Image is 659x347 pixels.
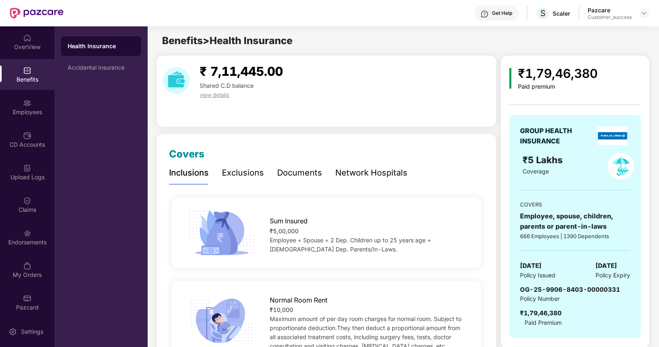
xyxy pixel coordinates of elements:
[270,237,431,253] span: Employee + Spouse + 2 Dep. Children up to 25 years age + [DEMOGRAPHIC_DATA] Dep. Parents/In-Laws.
[595,271,630,280] span: Policy Expiry
[277,166,322,179] div: Documents
[522,155,565,165] span: ₹5 Lakhs
[23,99,31,107] img: svg+xml;base64,PHN2ZyBpZD0iRW1wbG95ZWVzIiB4bWxucz0iaHR0cDovL3d3dy53My5vcmcvMjAwMC9zdmciIHdpZHRoPS...
[641,10,647,16] img: svg+xml;base64,PHN2ZyBpZD0iRHJvcGRvd24tMzJ4MzIiIHhtbG5zPSJodHRwOi8vd3d3LnczLm9yZy8yMDAwL3N2ZyIgd2...
[200,64,283,79] span: ₹ 7,11,445.00
[169,166,209,179] div: Inclusions
[540,8,546,18] span: S
[68,64,134,71] div: Accidental Insurance
[509,68,511,89] img: icon
[186,208,258,258] img: icon
[270,305,468,314] div: ₹10,000
[607,153,634,180] img: policyIcon
[492,10,512,16] div: Get Help
[518,64,598,83] div: ₹1,79,46,380
[520,126,592,146] div: GROUP HEALTH INSURANCE
[520,286,620,293] span: OG-25-9906-8403-00000331
[595,261,617,271] span: [DATE]
[23,294,31,302] img: svg+xml;base64,PHN2ZyBpZD0iUGF6Y2FyZCIgeG1sbnM9Imh0dHA6Ly93d3cudzMub3JnLzIwMDAvc3ZnIiB3aWR0aD0iMj...
[9,328,17,336] img: svg+xml;base64,PHN2ZyBpZD0iU2V0dGluZy0yMHgyMCIgeG1sbnM9Imh0dHA6Ly93d3cudzMub3JnLzIwMDAvc3ZnIiB3aW...
[522,168,549,175] span: Coverage
[518,83,598,90] div: Paid premium
[520,211,630,232] div: Employee, spouse, children, parents or parent-in-laws
[162,35,292,47] span: Benefits > Health Insurance
[588,14,632,21] div: Customer_success
[525,318,562,327] span: Paid Premium
[270,295,327,305] span: Normal Room Rent
[520,261,541,271] span: [DATE]
[520,200,630,209] div: COVERS
[23,197,31,205] img: svg+xml;base64,PHN2ZyBpZD0iQ2xhaW0iIHhtbG5zPSJodHRwOi8vd3d3LnczLm9yZy8yMDAwL3N2ZyIgd2lkdGg9IjIwIi...
[480,10,489,18] img: svg+xml;base64,PHN2ZyBpZD0iSGVscC0zMngzMiIgeG1sbnM9Imh0dHA6Ly93d3cudzMub3JnLzIwMDAvc3ZnIiB3aWR0aD...
[270,216,308,226] span: Sum Insured
[169,148,205,160] span: Covers
[553,9,570,17] div: Scaler
[520,271,555,280] span: Policy Issued
[23,262,31,270] img: svg+xml;base64,PHN2ZyBpZD0iTXlfT3JkZXJzIiBkYXRhLW5hbWU9Ik15IE9yZGVycyIgeG1sbnM9Imh0dHA6Ly93d3cudz...
[598,127,627,145] img: insurerLogo
[200,82,254,89] span: Shared C.D balance
[10,8,64,19] img: New Pazcare Logo
[186,296,258,346] img: icon
[19,328,46,336] div: Settings
[335,166,407,179] div: Network Hospitals
[200,91,229,98] span: view details
[23,164,31,172] img: svg+xml;base64,PHN2ZyBpZD0iVXBsb2FkX0xvZ3MiIGRhdGEtbmFtZT0iVXBsb2FkIExvZ3MiIHhtbG5zPSJodHRwOi8vd3...
[520,232,630,240] div: 666 Employees | 1390 Dependents
[23,66,31,75] img: svg+xml;base64,PHN2ZyBpZD0iQmVuZWZpdHMiIHhtbG5zPSJodHRwOi8vd3d3LnczLm9yZy8yMDAwL3N2ZyIgd2lkdGg9Ij...
[520,295,560,302] span: Policy Number
[520,308,562,318] div: ₹1,79,46,380
[588,6,632,14] div: Pazcare
[23,34,31,42] img: svg+xml;base64,PHN2ZyBpZD0iSG9tZSIgeG1sbnM9Imh0dHA6Ly93d3cudzMub3JnLzIwMDAvc3ZnIiB3aWR0aD0iMjAiIG...
[68,42,134,50] div: Health Insurance
[23,229,31,237] img: svg+xml;base64,PHN2ZyBpZD0iRW5kb3JzZW1lbnRzIiB4bWxucz0iaHR0cDovL3d3dy53My5vcmcvMjAwMC9zdmciIHdpZH...
[222,166,264,179] div: Exclusions
[163,67,190,94] img: download
[23,131,31,140] img: svg+xml;base64,PHN2ZyBpZD0iQ0RfQWNjb3VudHMiIGRhdGEtbmFtZT0iQ0QgQWNjb3VudHMiIHhtbG5zPSJodHRwOi8vd3...
[270,227,468,236] div: ₹5,00,000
